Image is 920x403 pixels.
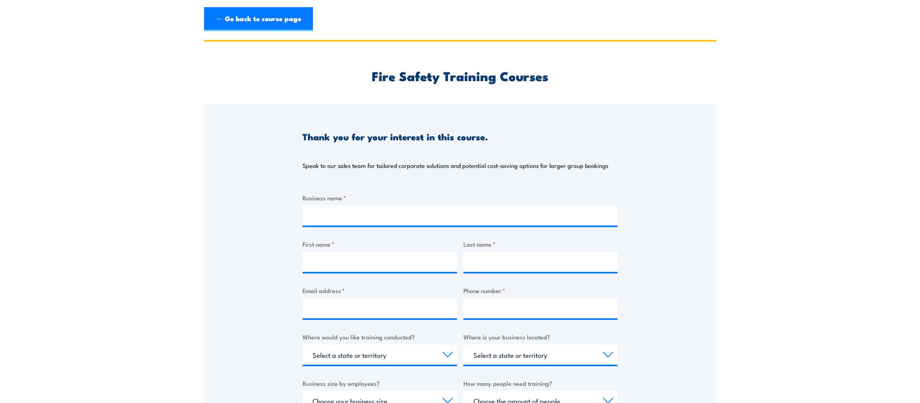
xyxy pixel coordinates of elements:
[303,332,457,341] label: Where would you like training conducted?
[303,70,617,81] h2: Fire Safety Training Courses
[303,286,457,295] label: Email address
[303,162,608,170] p: Speak to our sales team for tailored corporate solutions and potential cost-saving options for la...
[303,239,457,249] label: First name
[463,332,618,341] label: Where is your business located?
[463,286,618,295] label: Phone number
[463,379,618,388] label: How many people need training?
[303,193,617,202] label: Business name
[463,239,618,249] label: Last name
[204,7,313,31] a: ← Go back to course page
[303,132,488,141] h3: Thank you for your interest in this course.
[303,379,457,388] label: Business size by employees?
